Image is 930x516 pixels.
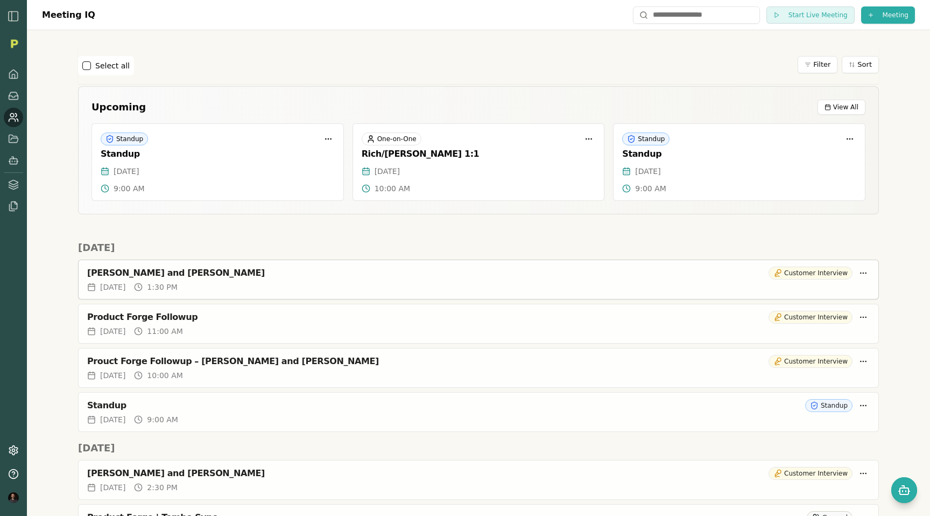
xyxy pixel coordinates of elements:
span: [DATE] [100,482,125,493]
button: More options [322,133,335,145]
a: Product Forge FollowupCustomer Interview[DATE]11:00 AM [78,304,879,344]
img: profile [8,492,19,503]
div: Standup [805,399,852,412]
button: Open chat [891,477,917,503]
a: [PERSON_NAME] and [PERSON_NAME]Customer Interview[DATE]2:30 PM [78,460,879,500]
span: 11:00 AM [147,326,182,337]
span: 9:00 AM [147,414,178,425]
span: 2:30 PM [147,482,177,493]
span: [DATE] [375,166,400,177]
span: 1:30 PM [147,282,177,292]
button: More options [857,355,870,368]
span: [DATE] [100,370,125,381]
h2: [DATE] [78,240,879,255]
div: One-on-One [362,133,421,145]
span: [DATE] [100,326,125,337]
div: Standup [622,149,856,159]
button: More options [843,133,856,145]
button: More options [857,467,870,480]
span: 9:00 AM [114,183,145,194]
span: View All [833,103,858,111]
a: StandupStandup[DATE]9:00 AM [78,392,879,432]
div: Customer Interview [769,267,852,280]
div: Customer Interview [769,311,852,324]
div: Customer Interview [769,355,852,368]
label: Select all [95,60,130,71]
button: View All [818,100,865,115]
button: Sort [842,56,879,73]
span: Meeting [883,11,908,19]
a: [PERSON_NAME] and [PERSON_NAME]Customer Interview[DATE]1:30 PM [78,260,879,299]
button: Meeting [861,6,915,24]
div: [PERSON_NAME] and [PERSON_NAME] [87,468,764,479]
span: 10:00 AM [375,183,410,194]
span: Start Live Meeting [788,11,848,19]
span: 10:00 AM [147,370,182,381]
div: Rich/[PERSON_NAME] 1:1 [362,149,596,159]
div: Standup [101,149,335,159]
h1: Meeting IQ [42,9,95,22]
span: [DATE] [114,166,139,177]
button: More options [582,133,595,145]
span: [DATE] [100,282,125,292]
div: Prouct Forge Followup – [PERSON_NAME] and [PERSON_NAME] [87,356,764,367]
div: Standup [622,133,670,145]
h2: Upcoming [91,100,146,115]
span: [DATE] [100,414,125,425]
h2: [DATE] [78,441,879,456]
button: More options [857,267,870,280]
span: [DATE] [635,166,660,177]
div: Customer Interview [769,467,852,480]
div: Standup [101,133,148,145]
button: Start Live Meeting [766,6,855,24]
a: Prouct Forge Followup – [PERSON_NAME] and [PERSON_NAME]Customer Interview[DATE]10:00 AM [78,348,879,388]
button: Filter [798,56,837,73]
div: [PERSON_NAME] and [PERSON_NAME] [87,268,764,278]
img: sidebar [7,10,20,23]
button: Help [4,464,23,484]
div: Standup [87,400,801,411]
img: Organization logo [6,36,22,52]
span: 9:00 AM [635,183,666,194]
button: More options [857,311,870,324]
button: More options [857,399,870,412]
div: Product Forge Followup [87,312,764,323]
